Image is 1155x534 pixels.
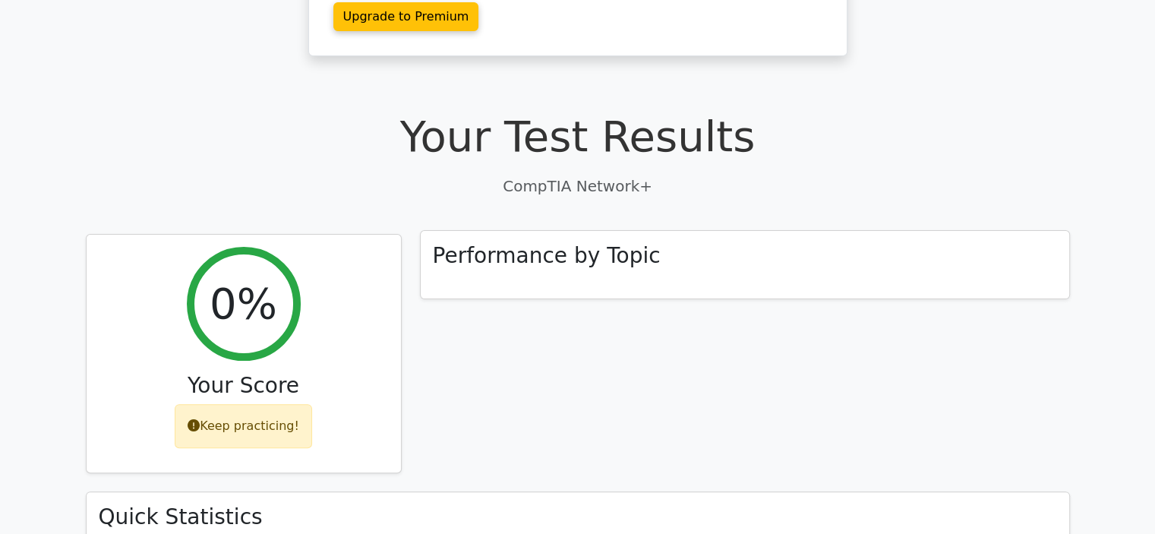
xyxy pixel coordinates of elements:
[99,504,1057,530] h3: Quick Statistics
[433,243,661,269] h3: Performance by Topic
[210,278,277,329] h2: 0%
[333,2,479,31] a: Upgrade to Premium
[86,111,1070,162] h1: Your Test Results
[99,373,389,399] h3: Your Score
[175,404,312,448] div: Keep practicing!
[86,175,1070,197] p: CompTIA Network+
